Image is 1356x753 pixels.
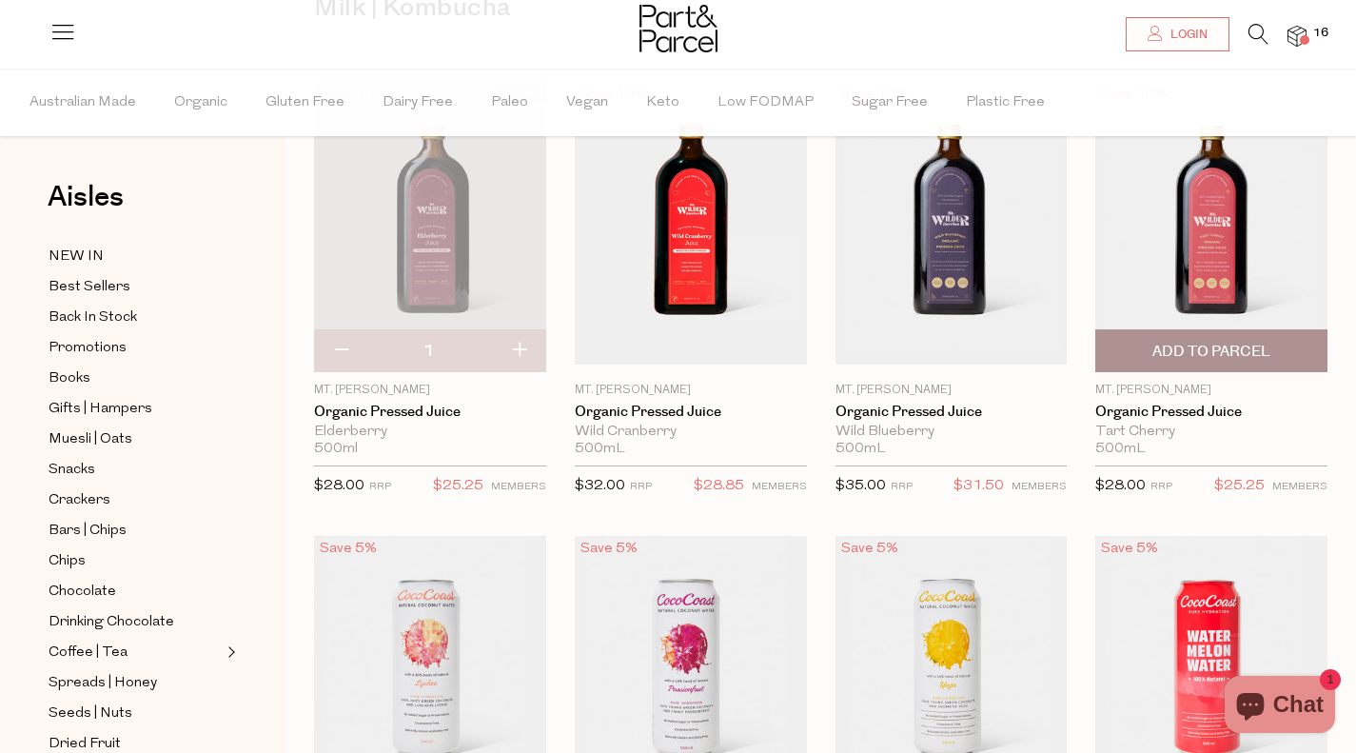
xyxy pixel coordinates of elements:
[49,246,104,268] span: NEW IN
[314,536,383,562] div: Save 5%
[49,275,222,299] a: Best Sellers
[49,611,174,634] span: Drinking Chocolate
[694,474,744,499] span: $28.85
[174,69,227,136] span: Organic
[369,482,391,492] small: RRP
[49,580,222,604] a: Chocolate
[575,479,625,493] span: $32.00
[49,488,222,512] a: Crackers
[1308,25,1333,42] span: 16
[1152,342,1270,362] span: Add To Parcel
[835,404,1068,421] a: Organic Pressed Juice
[29,69,136,136] span: Australian Made
[49,519,222,543] a: Bars | Chips
[835,479,886,493] span: $35.00
[314,404,546,421] a: Organic Pressed Juice
[48,183,124,230] a: Aisles
[49,672,157,695] span: Spreads | Honey
[49,458,222,482] a: Snacks
[49,642,128,664] span: Coffee | Tea
[575,90,807,365] img: Organic Pressed Juice
[575,536,643,562] div: Save 5%
[1095,424,1327,441] div: Tart Cherry
[1095,329,1327,372] button: Add To Parcel
[1150,482,1172,492] small: RRP
[49,610,222,634] a: Drinking Chocolate
[433,474,483,499] span: $25.25
[752,482,807,492] small: MEMBERS
[49,367,222,390] a: Books
[49,703,132,725] span: Seeds | Nuts
[314,424,546,441] div: Elderberry
[49,549,222,573] a: Chips
[835,536,904,562] div: Save 5%
[49,671,222,695] a: Spreads | Honey
[953,474,1004,499] span: $31.50
[566,69,608,136] span: Vegan
[49,520,127,543] span: Bars | Chips
[49,398,152,421] span: Gifts | Hampers
[314,82,546,372] img: Organic Pressed Juice
[1095,404,1327,421] a: Organic Pressed Juice
[1166,27,1208,43] span: Login
[835,441,886,458] span: 500mL
[835,90,1068,365] img: Organic Pressed Juice
[717,69,814,136] span: Low FODMAP
[1095,479,1146,493] span: $28.00
[49,276,130,299] span: Best Sellers
[49,489,110,512] span: Crackers
[1095,441,1146,458] span: 500mL
[1012,482,1067,492] small: MEMBERS
[575,441,625,458] span: 500mL
[223,641,236,664] button: Expand/Collapse Coffee | Tea
[1095,90,1327,365] img: Organic Pressed Juice
[49,702,222,725] a: Seeds | Nuts
[1287,26,1307,46] a: 16
[49,306,222,329] a: Back In Stock
[49,581,116,604] span: Chocolate
[891,482,913,492] small: RRP
[1272,482,1327,492] small: MEMBERS
[49,397,222,421] a: Gifts | Hampers
[383,69,453,136] span: Dairy Free
[49,428,132,451] span: Muesli | Oats
[1095,382,1327,399] p: Mt. [PERSON_NAME]
[835,424,1068,441] div: Wild Blueberry
[49,459,95,482] span: Snacks
[314,479,364,493] span: $28.00
[1095,536,1164,562] div: Save 5%
[575,424,807,441] div: Wild Cranberry
[265,69,344,136] span: Gluten Free
[1126,17,1229,51] a: Login
[49,550,86,573] span: Chips
[491,69,528,136] span: Paleo
[1219,676,1341,738] inbox-online-store-chat: Shopify online store chat
[1214,474,1265,499] span: $25.25
[49,427,222,451] a: Muesli | Oats
[646,69,679,136] span: Keto
[966,69,1045,136] span: Plastic Free
[49,367,90,390] span: Books
[835,382,1068,399] p: Mt. [PERSON_NAME]
[48,176,124,218] span: Aisles
[852,69,928,136] span: Sugar Free
[639,5,717,52] img: Part&Parcel
[491,482,546,492] small: MEMBERS
[49,337,127,360] span: Promotions
[314,382,546,399] p: Mt. [PERSON_NAME]
[575,404,807,421] a: Organic Pressed Juice
[49,336,222,360] a: Promotions
[49,641,222,664] a: Coffee | Tea
[630,482,652,492] small: RRP
[314,441,358,458] span: 500ml
[49,307,137,329] span: Back In Stock
[575,382,807,399] p: Mt. [PERSON_NAME]
[49,245,222,268] a: NEW IN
